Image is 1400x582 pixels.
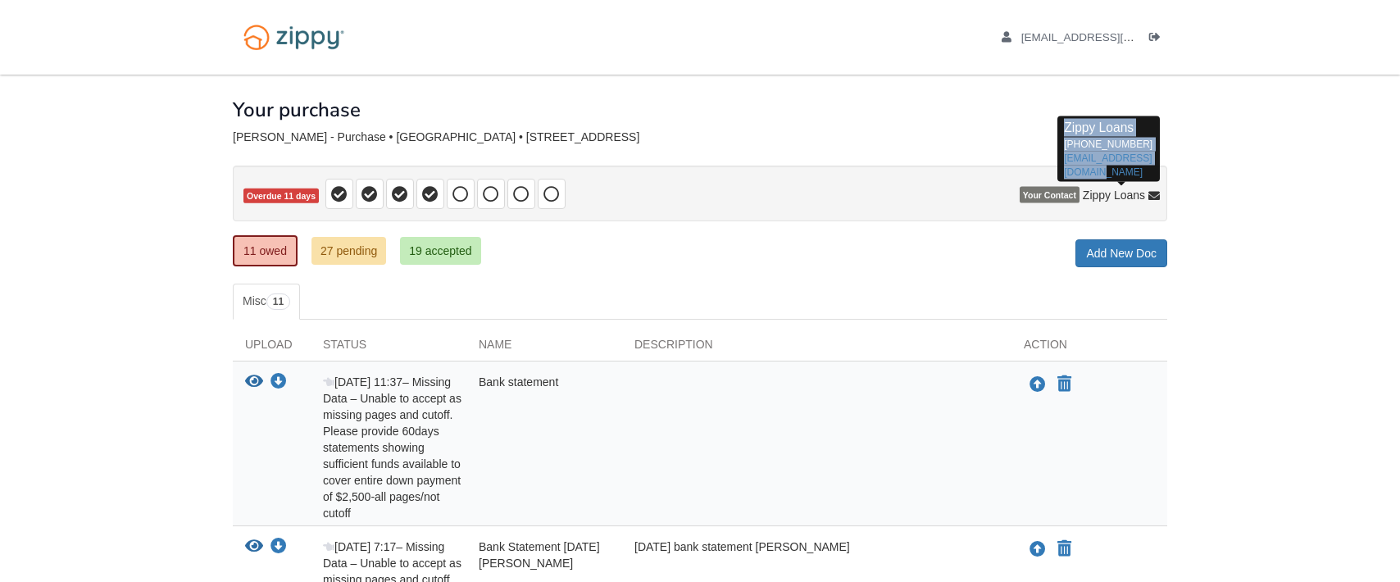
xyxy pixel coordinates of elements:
[245,374,263,391] button: View Bank statement
[233,336,311,361] div: Upload
[1083,187,1145,203] span: Zippy Loans
[1056,375,1073,394] button: Declare Bank statement not applicable
[243,189,319,204] span: Overdue 11 days
[466,336,622,361] div: Name
[1020,187,1080,203] span: Your Contact
[1021,31,1209,43] span: tiptonpowell@gmail.com
[1149,31,1167,48] a: Log out
[479,375,558,389] span: Bank statement
[1075,239,1167,267] a: Add New Doc
[400,237,480,265] a: 19 accepted
[233,99,361,120] h1: Your purchase
[311,237,386,265] a: 27 pending
[270,541,287,554] a: Download Bank Statement August 2025 Tipton Powell
[233,130,1167,144] div: [PERSON_NAME] - Purchase • [GEOGRAPHIC_DATA] • [STREET_ADDRESS]
[323,375,402,389] span: [DATE] 11:37
[1002,31,1209,48] a: edit profile
[1064,119,1153,180] p: [PHONE_NUMBER]
[311,374,466,521] div: – Missing Data – Unable to accept as missing pages and cutoff. Please provide 60days statements s...
[1011,336,1167,361] div: Action
[1028,374,1048,395] button: Upload Bank statement
[266,293,290,310] span: 11
[245,539,263,556] button: View Bank Statement August 2025 Tipton Powell
[1056,539,1073,559] button: Declare Bank Statement August 2025 Tipton Powell not applicable
[1064,120,1134,134] span: Zippy Loans
[323,540,396,553] span: [DATE] 7:17
[233,235,298,266] a: 11 owed
[233,16,355,58] img: Logo
[1028,539,1048,560] button: Upload Bank Statement August 2025 Tipton Powell
[270,376,287,389] a: Download Bank statement
[233,284,300,320] a: Misc
[622,336,1011,361] div: Description
[311,336,466,361] div: Status
[479,540,600,570] span: Bank Statement [DATE] [PERSON_NAME]
[1064,152,1152,177] a: [EMAIL_ADDRESS][DOMAIN_NAME]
